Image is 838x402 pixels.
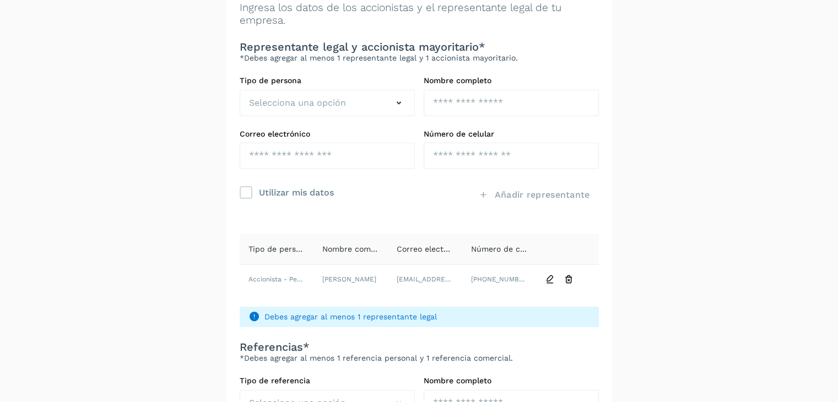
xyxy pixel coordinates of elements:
[240,354,599,363] p: *Debes agregar al menos 1 referencia personal y 1 referencia comercial.
[397,245,467,253] span: Correo electrónico
[388,265,462,294] td: [EMAIL_ADDRESS][DOMAIN_NAME]
[313,265,388,294] td: [PERSON_NAME]
[240,2,599,27] p: Ingresa los datos de los accionistas y el representante legal de tu empresa.
[424,76,599,85] label: Nombre completo
[259,184,334,199] div: Utilizar mis datos
[471,245,542,253] span: Número de celular
[264,311,590,323] span: Debes agregar al menos 1 representante legal
[495,189,590,201] span: Añadir representante
[424,376,599,385] label: Nombre completo
[240,376,415,385] label: Tipo de referencia
[470,182,598,208] button: Añadir representante
[248,245,310,253] span: Tipo de persona
[240,340,599,354] h3: Referencias*
[424,129,599,139] label: Número de celular
[248,275,335,283] span: Accionista - Persona Física
[322,245,390,253] span: Nombre completo
[240,53,599,63] p: *Debes agregar al menos 1 representante legal y 1 accionista mayoritario.
[462,265,537,294] td: [PHONE_NUMBER][DATE]
[240,76,415,85] label: Tipo de persona
[249,96,346,110] span: Selecciona una opción
[240,40,599,53] h3: Representante legal y accionista mayoritario*
[240,129,415,139] label: Correo electrónico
